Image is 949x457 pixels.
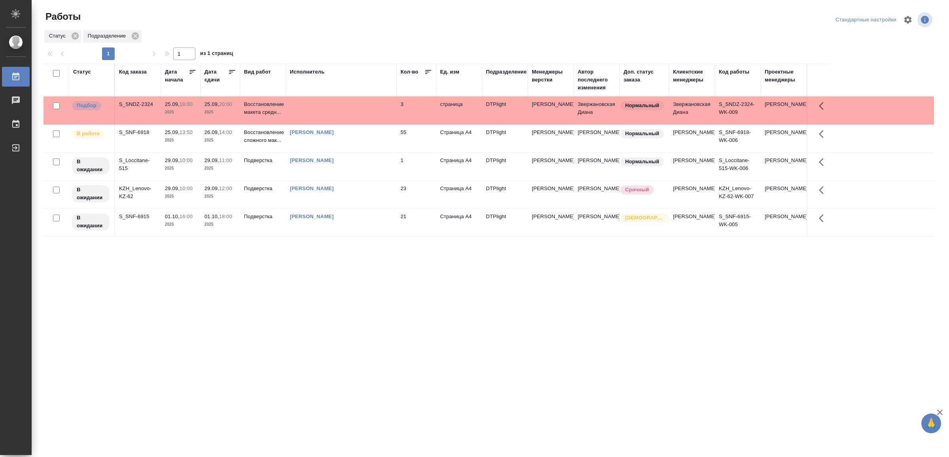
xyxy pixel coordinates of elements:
[924,415,938,432] span: 🙏
[204,164,236,172] p: 2025
[73,68,91,76] div: Статус
[219,185,232,191] p: 12:00
[574,96,620,124] td: Звержановская Диана
[219,129,232,135] p: 14:00
[204,221,236,228] p: 2025
[669,181,715,208] td: [PERSON_NAME]
[761,125,807,152] td: [PERSON_NAME]
[204,213,219,219] p: 01.10,
[165,193,197,200] p: 2025
[761,209,807,236] td: [PERSON_NAME]
[244,68,271,76] div: Вид работ
[290,68,325,76] div: Исполнитель
[119,157,157,172] div: S_Loccitane-515
[119,185,157,200] div: KZH_Lenovo-KZ-62
[180,157,193,163] p: 10:00
[71,157,110,175] div: Исполнитель назначен, приступать к работе пока рано
[165,221,197,228] p: 2025
[921,414,941,433] button: 🙏
[814,96,833,115] button: Здесь прячутся важные кнопки
[49,32,68,40] p: Статус
[219,213,232,219] p: 18:00
[71,213,110,231] div: Исполнитель назначен, приступать к работе пока рано
[532,68,570,84] div: Менеджеры верстки
[165,129,180,135] p: 25.09,
[244,128,282,144] p: Восстановление сложного мак...
[625,186,649,194] p: Срочный
[180,185,193,191] p: 10:00
[532,185,570,193] p: [PERSON_NAME]
[532,100,570,108] p: [PERSON_NAME]
[625,158,659,166] p: Нормальный
[165,101,180,107] p: 25.09,
[204,101,219,107] p: 25.09,
[43,10,81,23] span: Работы
[625,102,659,110] p: Нормальный
[44,30,81,43] div: Статус
[119,213,157,221] div: S_SNF-6915
[200,49,233,60] span: из 1 страниц
[482,125,528,152] td: DTPlight
[482,96,528,124] td: DTPlight
[71,128,110,139] div: Исполнитель выполняет работу
[77,102,96,110] p: Подбор
[486,68,527,76] div: Подразделение
[290,185,334,191] a: [PERSON_NAME]
[436,153,482,180] td: Страница А4
[88,32,129,40] p: Подразделение
[165,164,197,172] p: 2025
[71,100,110,111] div: Можно подбирать исполнителей
[814,209,833,228] button: Здесь прячутся важные кнопки
[244,100,282,116] p: Восстановление макета средн...
[669,209,715,236] td: [PERSON_NAME]
[77,158,105,174] p: В ожидании
[397,153,436,180] td: 1
[436,209,482,236] td: Страница А4
[244,185,282,193] p: Подверстка
[574,209,620,236] td: [PERSON_NAME]
[204,193,236,200] p: 2025
[165,68,189,84] div: Дата начала
[436,181,482,208] td: Страница А4
[532,128,570,136] p: [PERSON_NAME]
[165,185,180,191] p: 29.09,
[180,129,193,135] p: 13:50
[917,12,934,27] span: Посмотреть информацию
[625,214,665,222] p: [DEMOGRAPHIC_DATA]
[71,185,110,203] div: Исполнитель назначен, приступать к работе пока рано
[898,10,917,29] span: Настроить таблицу
[673,68,711,84] div: Клиентские менеджеры
[165,157,180,163] p: 29.09,
[165,213,180,219] p: 01.10,
[814,125,833,144] button: Здесь прячутся важные кнопки
[119,68,147,76] div: Код заказа
[244,157,282,164] p: Подверстка
[204,185,219,191] p: 29.09,
[180,101,193,107] p: 18:00
[165,108,197,116] p: 2025
[574,125,620,152] td: [PERSON_NAME]
[715,125,761,152] td: S_SNF-6918-WK-006
[574,153,620,180] td: [PERSON_NAME]
[834,14,898,26] div: split button
[77,214,105,230] p: В ожидании
[77,186,105,202] p: В ожидании
[397,96,436,124] td: 3
[669,96,715,124] td: Звержановская Диана
[77,130,100,138] p: В работе
[204,136,236,144] p: 2025
[532,157,570,164] p: [PERSON_NAME]
[219,157,232,163] p: 11:00
[204,129,219,135] p: 26.09,
[482,153,528,180] td: DTPlight
[482,209,528,236] td: DTPlight
[669,153,715,180] td: [PERSON_NAME]
[397,181,436,208] td: 23
[436,125,482,152] td: Страница А4
[397,209,436,236] td: 21
[715,153,761,180] td: S_Loccitane-515-WK-006
[401,68,418,76] div: Кол-во
[119,128,157,136] div: S_SNF-6918
[715,181,761,208] td: KZH_Lenovo-KZ-62-WK-007
[625,130,659,138] p: Нормальный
